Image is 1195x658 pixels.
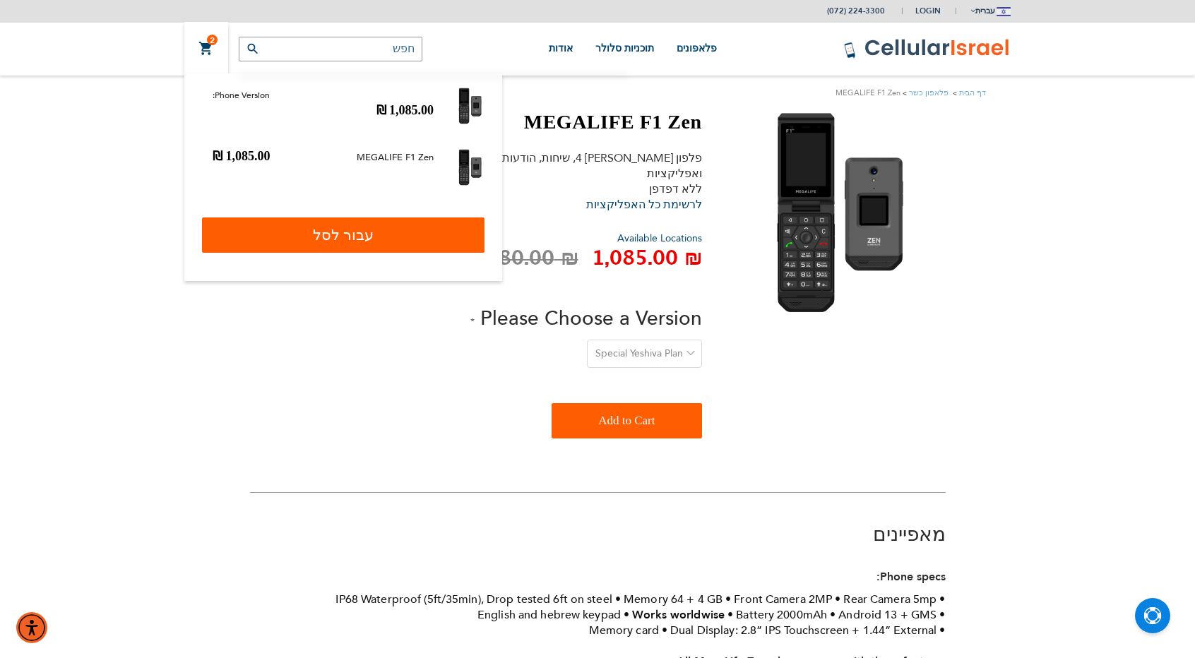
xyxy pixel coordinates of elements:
strong: Phone specs: [876,569,946,585]
a: פלאפון כשר [909,88,949,98]
button: עברית [969,1,1011,21]
li: Memory 64 + 4 GB [624,592,731,607]
img: Jerusalem [997,7,1011,16]
a: אודות [549,23,573,76]
form: Add to Cart [468,296,702,438]
li: Battery 2000mAh [736,607,836,623]
a: פלאפונים [677,23,717,76]
li: MEGALIFE F1 Zen [836,86,909,100]
a: מאפיינים [873,521,946,548]
input: חפש [239,37,422,61]
a: (072) 224-3300 [827,6,885,16]
a: Available Locations [617,232,702,245]
img: MEGALIFE F1 Zen [766,110,920,315]
span: Add to Cart [598,407,655,435]
span: ‏1,085.00 ₪ [376,103,434,117]
span: 2 [210,35,215,46]
li: Memory card [589,623,668,638]
dt: Phone Version [213,88,270,103]
h1: MEGALIFE F1 Zen [468,110,702,134]
a: MEGALIFE F1 Zen [357,151,434,164]
li: IP68 Waterproof (5ft/35min), Drop tested 6ft on steel [335,592,621,607]
img: MEGALIFE F1 Zen [457,149,484,186]
div: תפריט נגישות [16,612,47,643]
li: Dual Display: 2.8” IPS Touchscreen + 1.44” External [670,623,945,638]
button: Add to Cart [552,403,701,438]
span: ‏1,380.00 ₪ [468,247,578,271]
span: עבור לסל [313,227,374,244]
li: Front Camera 2MP [734,592,840,607]
span: ‏1,085.00 ₪ [213,149,270,163]
li: English and hebrew keypad [477,607,629,623]
span: Login [915,6,941,16]
a: לרשימת כל האפליקציות [586,197,702,213]
a: עבור לסל [202,217,484,253]
img: לוגו סלולר ישראל [843,38,1011,59]
img: MEGALIFE F1 Zen [457,88,484,124]
a: דף הבית [959,88,986,98]
span: תוכניות סלולר [595,43,654,54]
li: Rear Camera 5mp [843,592,945,607]
li: Android 13 + GMS [838,607,945,623]
span: Please Choose a Version [480,305,702,332]
a: 2 [198,40,214,57]
span: פלאפונים [677,43,717,54]
span: אודות [549,43,573,54]
span: ‏1,085.00 ₪ [592,247,702,271]
strong: Works worldwise [632,607,725,623]
a: תוכניות סלולר [595,23,654,76]
div: פלפון [PERSON_NAME] 4, שיחות, הודעות ואפליקציות ללא דפדפן [483,150,702,213]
